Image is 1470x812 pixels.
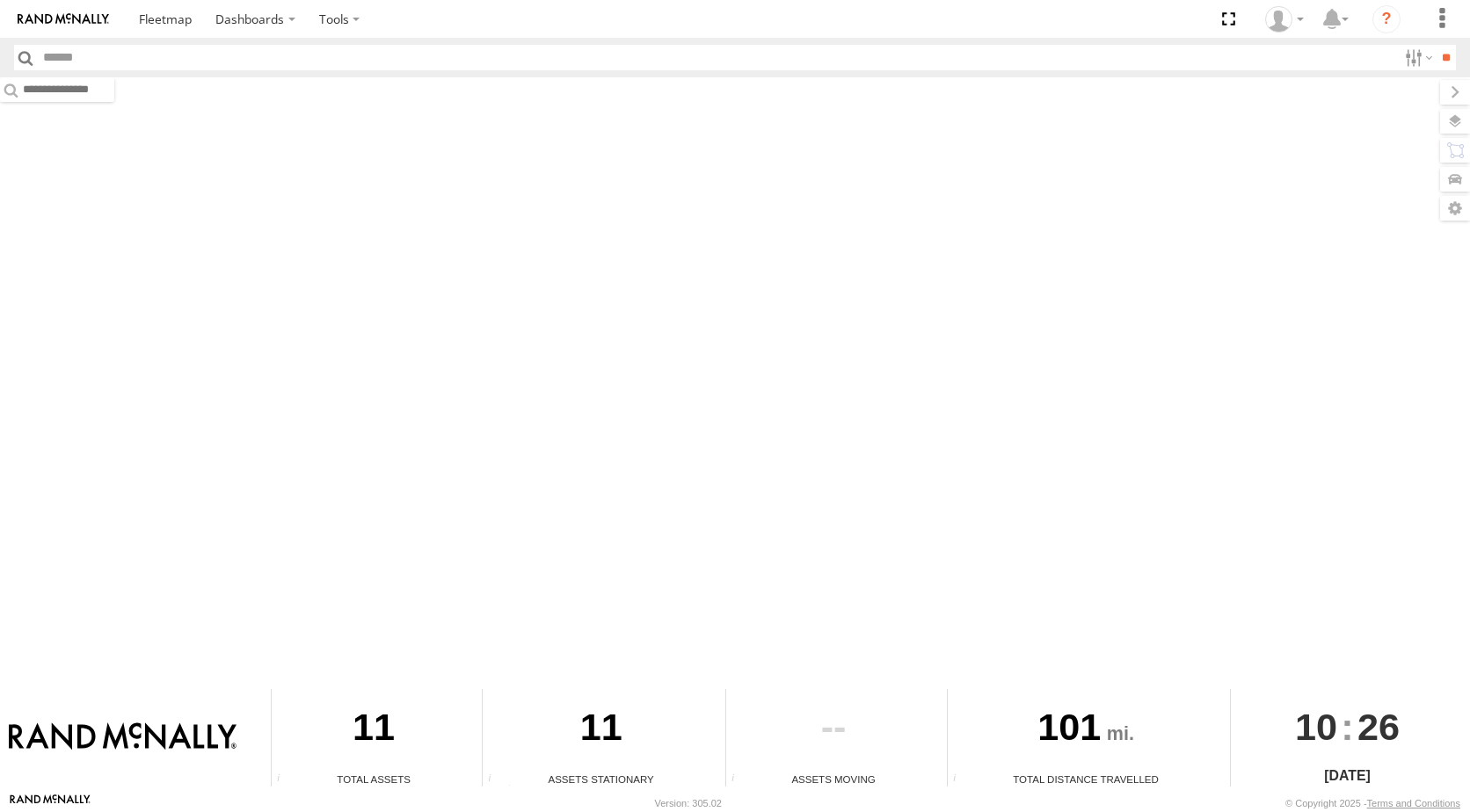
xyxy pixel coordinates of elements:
div: Assets Stationary [483,772,719,787]
div: Total Assets [272,772,476,787]
div: Valeo Dash [1259,6,1310,33]
label: Map Settings [1440,196,1470,221]
div: Version: 305.02 [655,798,722,808]
div: Total number of assets current stationary. [483,773,509,787]
span: 10 [1295,689,1337,765]
img: Rand McNally [9,722,237,752]
div: 11 [483,689,719,772]
a: Visit our Website [10,794,91,812]
div: © Copyright 2025 - [1285,798,1460,808]
div: Total number of assets current in transit. [726,773,753,787]
span: 26 [1357,689,1400,765]
label: Search Filter Options [1398,45,1436,70]
div: Total number of Enabled Assets [272,773,298,787]
a: Terms and Conditions [1367,798,1460,808]
i: ? [1372,5,1401,33]
div: Assets Moving [726,772,941,787]
div: 11 [272,689,476,772]
div: 101 [948,689,1224,772]
img: rand-logo.svg [18,13,109,25]
div: [DATE] [1231,765,1464,787]
div: : [1231,689,1464,765]
div: Total Distance Travelled [948,772,1224,787]
div: Total distance travelled by all assets within specified date range and applied filters [948,773,974,787]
